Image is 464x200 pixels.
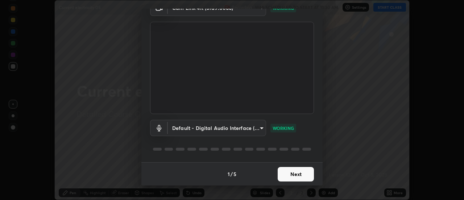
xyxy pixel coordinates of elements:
[233,170,236,178] h4: 5
[231,170,233,178] h4: /
[278,167,314,181] button: Next
[228,170,230,178] h4: 1
[273,125,294,131] p: WORKING
[168,120,266,136] div: Cam Link 4K (0fd9:0066)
